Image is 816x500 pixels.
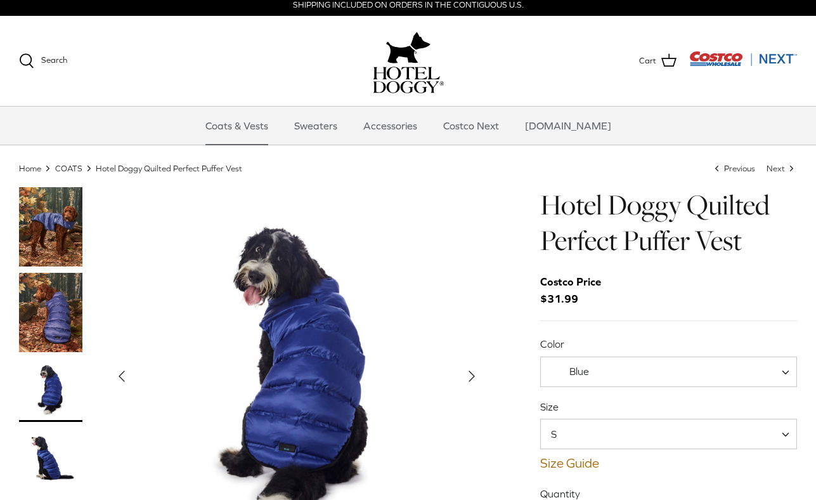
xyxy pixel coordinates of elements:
[55,163,82,173] a: COATS
[540,419,797,449] span: S
[19,428,82,492] a: Thumbnail Link
[540,337,797,351] label: Color
[19,359,82,422] a: Thumbnail Link
[540,187,797,259] h1: Hotel Doggy Quilted Perfect Puffer Vest
[724,163,755,173] span: Previous
[541,365,614,378] span: Blue
[19,162,797,174] nav: Breadcrumbs
[373,29,444,93] a: hoteldoggy.com hoteldoggycom
[541,427,582,441] span: S
[19,273,82,352] a: Thumbnail Link
[767,163,797,173] a: Next
[540,273,601,291] div: Costco Price
[540,273,614,308] span: $31.99
[540,456,797,471] a: Size Guide
[569,365,589,377] span: Blue
[373,67,444,93] img: hoteldoggycom
[19,187,82,266] a: Thumbnail Link
[767,163,785,173] span: Next
[432,107,510,145] a: Costco Next
[458,362,486,390] button: Next
[514,107,623,145] a: [DOMAIN_NAME]
[639,55,656,68] span: Cart
[712,163,757,173] a: Previous
[352,107,429,145] a: Accessories
[639,53,677,69] a: Cart
[540,400,797,414] label: Size
[108,362,136,390] button: Previous
[194,107,280,145] a: Coats & Vests
[19,163,41,173] a: Home
[386,29,431,67] img: hoteldoggy.com
[689,59,797,69] a: Visit Costco Next
[283,107,349,145] a: Sweaters
[96,163,242,173] a: Hotel Doggy Quilted Perfect Puffer Vest
[19,53,67,69] a: Search
[689,51,797,67] img: Costco Next
[540,357,797,387] span: Blue
[41,55,67,65] span: Search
